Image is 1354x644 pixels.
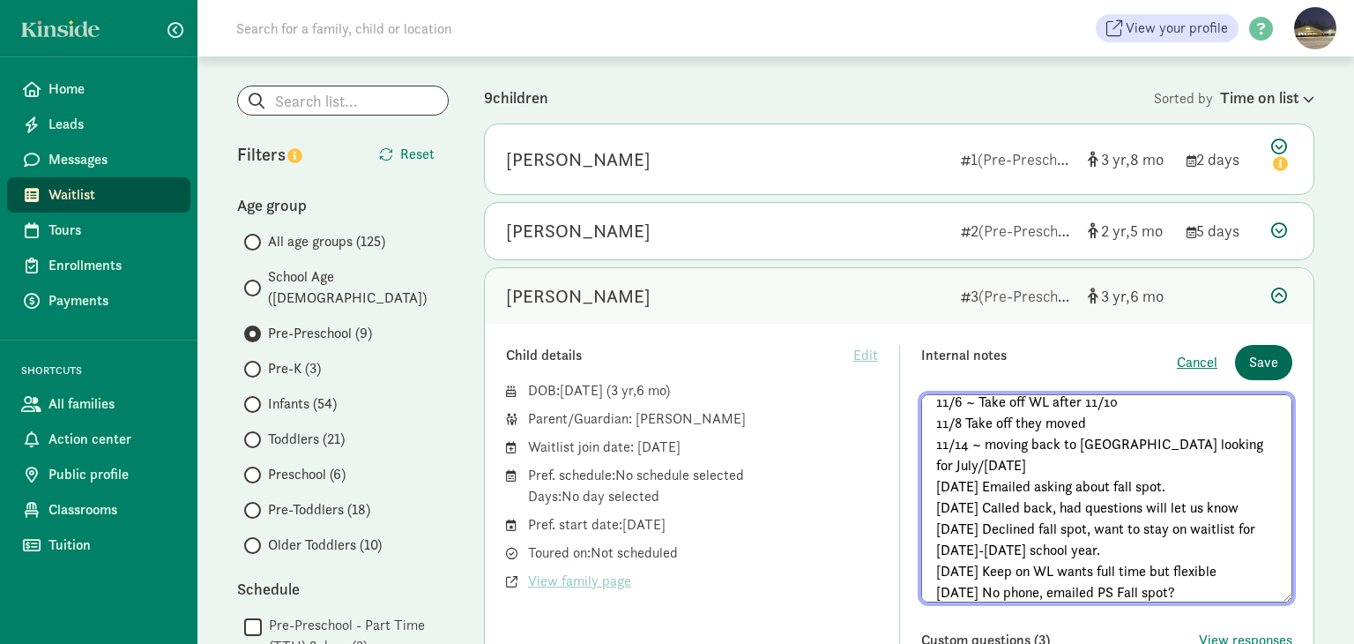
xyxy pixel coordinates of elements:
[528,514,878,535] div: Pref. start date: [DATE]
[1088,147,1172,171] div: [object Object]
[7,71,190,107] a: Home
[268,499,370,520] span: Pre-Toddlers (18)
[961,147,1074,171] div: 1
[1101,149,1130,169] span: 3
[238,86,448,115] input: Search list...
[7,457,190,492] a: Public profile
[7,492,190,528] a: Classrooms
[268,323,372,344] span: Pre-Preschool (9)
[48,220,176,241] span: Tours
[1235,345,1292,380] button: Save
[528,380,878,401] div: DOB: ( )
[921,345,1178,380] div: Internal notes
[506,217,651,245] div: Jordy DeNoma
[611,381,636,400] span: 3
[961,284,1074,308] div: 3
[978,221,1082,241] span: (Pre-Preschool)
[978,149,1082,169] span: (Pre-Preschool)
[48,393,176,415] span: All families
[560,381,603,400] span: [DATE]
[1187,219,1257,243] div: 5 days
[1130,221,1163,241] span: 5
[268,393,337,415] span: Infants (54)
[48,429,176,450] span: Action center
[48,114,176,135] span: Leads
[484,86,1154,109] div: 9 children
[237,577,449,601] div: Schedule
[48,499,176,520] span: Classrooms
[1249,352,1278,373] span: Save
[1088,219,1172,243] div: [object Object]
[1101,221,1130,241] span: 2
[636,381,666,400] span: 6
[268,358,321,379] span: Pre-K (3)
[48,290,176,311] span: Payments
[237,141,343,168] div: Filters
[961,219,1074,243] div: 2
[7,422,190,457] a: Action center
[853,345,878,366] span: Edit
[268,231,385,252] span: All age groups (125)
[7,107,190,142] a: Leads
[1126,18,1228,39] span: View your profile
[1177,352,1217,373] button: Cancel
[48,79,176,100] span: Home
[365,137,449,172] button: Reset
[506,282,651,311] div: Iolana Ribao
[400,144,435,165] span: Reset
[48,149,176,170] span: Messages
[268,429,345,450] span: Toddlers (21)
[7,283,190,318] a: Payments
[528,571,631,592] span: View family page
[7,213,190,248] a: Tours
[1220,86,1314,109] div: Time on list
[268,266,449,309] span: School Age ([DEMOGRAPHIC_DATA])
[506,146,651,174] div: Advi Ramesh
[528,408,878,430] div: Parent/Guardian: [PERSON_NAME]
[48,255,176,276] span: Enrollments
[48,464,176,485] span: Public profile
[268,535,382,556] span: Older Toddlers (10)
[1130,286,1164,306] span: 6
[1130,149,1164,169] span: 8
[48,184,176,206] span: Waitlist
[1154,86,1314,109] div: Sorted by
[1101,286,1130,306] span: 3
[7,248,190,283] a: Enrollments
[1187,147,1257,171] div: 2 days
[226,11,720,46] input: Search for a family, child or location
[268,464,346,485] span: Preschool (6)
[528,437,878,458] div: Waitlist join date: [DATE]
[528,465,878,507] div: Pref. schedule: No schedule selected Days: No day selected
[1096,14,1239,42] a: View your profile
[7,386,190,422] a: All families
[237,193,449,217] div: Age group
[7,177,190,213] a: Waitlist
[1088,284,1172,308] div: [object Object]
[7,528,190,563] a: Tuition
[1266,559,1354,644] iframe: Chat Widget
[506,345,853,366] div: Child details
[48,535,176,556] span: Tuition
[528,543,878,564] div: Toured on: Not scheduled
[7,142,190,177] a: Messages
[978,286,1082,306] span: (Pre-Preschool)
